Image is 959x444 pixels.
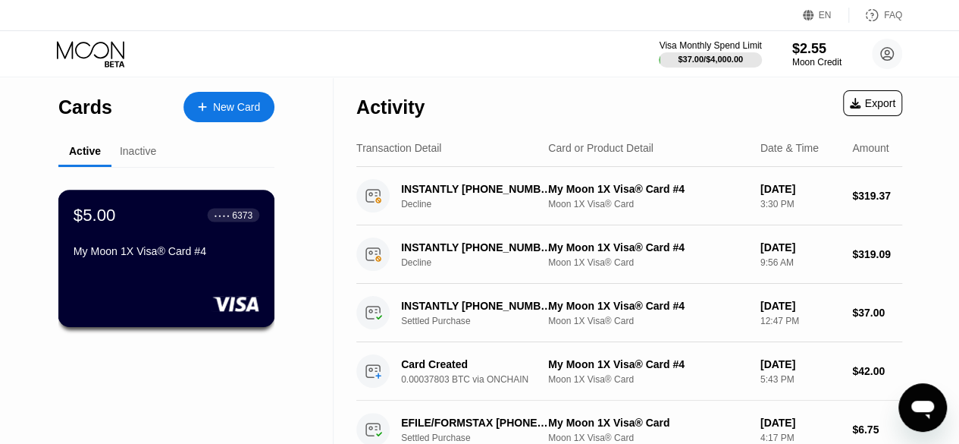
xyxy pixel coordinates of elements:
div: 12:47 PM [760,316,840,326]
div: EFILE/FORMSTAX [PHONE_NUMBER] US [401,417,552,429]
div: My Moon 1X Visa® Card #4 [548,183,748,195]
div: $37.00 [852,307,902,319]
div: Card or Product Detail [548,142,653,154]
div: Moon 1X Visa® Card [548,316,748,326]
div: My Moon 1X Visa® Card #4 [548,300,748,312]
div: Visa Monthly Spend Limit$37.00/$4,000.00 [659,40,761,68]
div: Decline [401,199,563,209]
iframe: Button to launch messaging window, conversation in progress [898,383,947,432]
div: Active [69,145,101,157]
div: Inactive [120,145,156,157]
div: INSTANTLY [PHONE_NUMBER] US [401,300,552,312]
div: Moon 1X Visa® Card [548,433,748,443]
div: $319.37 [852,190,902,202]
div: $2.55Moon Credit [792,41,841,68]
div: Decline [401,257,563,268]
div: New Card [183,92,274,122]
div: 6373 [232,209,252,220]
div: ● ● ● ● [215,213,230,217]
div: FAQ [849,8,902,23]
div: Date & Time [760,142,819,154]
div: INSTANTLY [PHONE_NUMBER] USDeclineMy Moon 1X Visa® Card #4Moon 1X Visa® Card[DATE]3:30 PM$319.37 [356,167,902,225]
div: Export [850,97,895,109]
div: Amount [852,142,888,154]
div: Visa Monthly Spend Limit [659,40,761,51]
div: EN [819,10,832,20]
div: INSTANTLY [PHONE_NUMBER] US [401,241,552,253]
div: Moon 1X Visa® Card [548,199,748,209]
div: 3:30 PM [760,199,840,209]
div: Card Created0.00037803 BTC via ONCHAINMy Moon 1X Visa® Card #4Moon 1X Visa® Card[DATE]5:43 PM$42.00 [356,342,902,401]
div: 0.00037803 BTC via ONCHAIN [401,374,563,385]
div: Moon 1X Visa® Card [548,257,748,268]
div: Moon Credit [792,57,841,68]
div: INSTANTLY [PHONE_NUMBER] USSettled PurchaseMy Moon 1X Visa® Card #4Moon 1X Visa® Card[DATE]12:47 ... [356,284,902,342]
div: INSTANTLY [PHONE_NUMBER] USDeclineMy Moon 1X Visa® Card #4Moon 1X Visa® Card[DATE]9:56 AM$319.09 [356,225,902,284]
div: $5.00 [74,205,116,225]
div: EN [803,8,849,23]
div: $319.09 [852,248,902,260]
div: My Moon 1X Visa® Card #4 [74,245,259,257]
div: 4:17 PM [760,433,840,443]
div: $42.00 [852,365,902,377]
div: INSTANTLY [PHONE_NUMBER] US [401,183,552,195]
div: New Card [213,101,260,114]
div: $5.00● ● ● ●6373My Moon 1X Visa® Card #4 [59,191,274,326]
div: [DATE] [760,358,840,370]
div: $6.75 [852,424,902,436]
div: Activity [356,96,425,118]
div: $2.55 [792,41,841,57]
div: $37.00 / $4,000.00 [678,55,743,64]
div: 9:56 AM [760,257,840,268]
div: [DATE] [760,300,840,312]
div: My Moon 1X Visa® Card #4 [548,241,748,253]
div: Export [843,90,902,116]
div: [DATE] [760,183,840,195]
div: Transaction Detail [356,142,441,154]
div: FAQ [884,10,902,20]
div: My Moon 1X Visa® Card [548,417,748,429]
div: Settled Purchase [401,433,563,443]
div: Cards [58,96,112,118]
div: [DATE] [760,417,840,429]
div: My Moon 1X Visa® Card #4 [548,358,748,370]
div: 5:43 PM [760,374,840,385]
div: [DATE] [760,241,840,253]
div: Settled Purchase [401,316,563,326]
div: Card Created [401,358,552,370]
div: Moon 1X Visa® Card [548,374,748,385]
